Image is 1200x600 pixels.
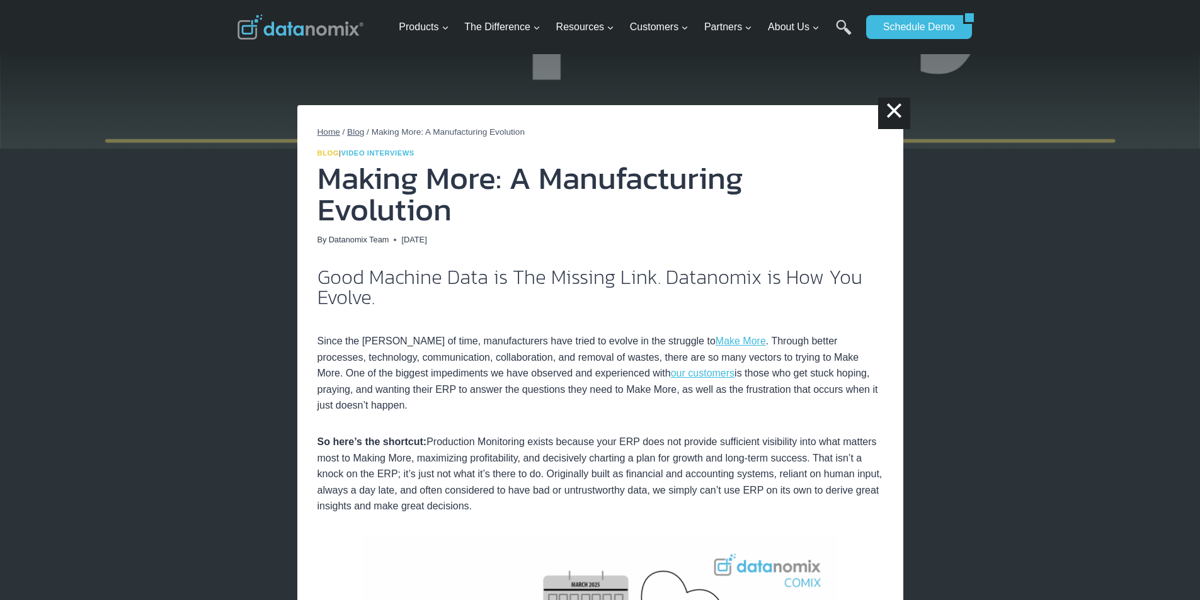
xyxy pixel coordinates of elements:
span: Customers [630,19,689,35]
a: Home [317,127,340,137]
span: Making More: A Manufacturing Evolution [372,127,525,137]
span: Products [399,19,449,35]
p: Since the [PERSON_NAME] of time, manufacturers have tried to evolve in the struggle to . Through ... [317,317,883,414]
a: our customers [671,368,734,378]
a: Search [836,20,852,48]
span: About Us [768,19,820,35]
a: × [878,98,910,129]
span: By [317,234,327,246]
a: Datanomix Team [329,235,389,244]
strong: So here’s the shortcut: [317,436,427,447]
time: [DATE] [401,234,426,246]
h1: Making More: A Manufacturing Evolution [317,162,883,225]
span: Partners [704,19,752,35]
a: Schedule Demo [866,15,963,39]
a: Make More [716,336,766,346]
a: Blog [317,149,340,157]
span: / [367,127,369,137]
h2: Good Machine Data is The Missing Link. Datanomix is How You Evolve. [317,267,883,307]
span: Resources [556,19,614,35]
nav: Breadcrumbs [317,125,883,139]
p: Production Monitoring exists because your ERP does not provide sufficient visibility into what ma... [317,434,883,514]
span: | [317,149,414,157]
span: The Difference [464,19,540,35]
a: Blog [347,127,364,137]
span: / [343,127,345,137]
a: Video Interviews [341,149,414,157]
nav: Primary Navigation [394,7,860,48]
img: Datanomix [237,14,363,40]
